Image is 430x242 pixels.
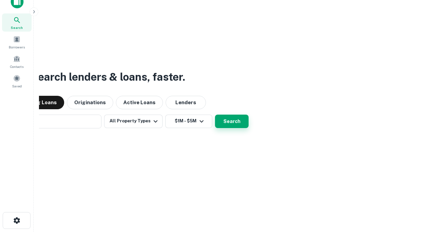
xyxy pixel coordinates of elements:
[31,69,185,85] h3: Search lenders & loans, faster.
[2,52,32,71] a: Contacts
[2,13,32,32] a: Search
[116,96,163,109] button: Active Loans
[12,83,22,89] span: Saved
[2,72,32,90] a: Saved
[10,64,24,69] span: Contacts
[396,188,430,220] iframe: Chat Widget
[104,115,163,128] button: All Property Types
[165,115,212,128] button: $1M - $5M
[11,25,23,30] span: Search
[67,96,113,109] button: Originations
[215,115,249,128] button: Search
[166,96,206,109] button: Lenders
[2,33,32,51] a: Borrowers
[9,44,25,50] span: Borrowers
